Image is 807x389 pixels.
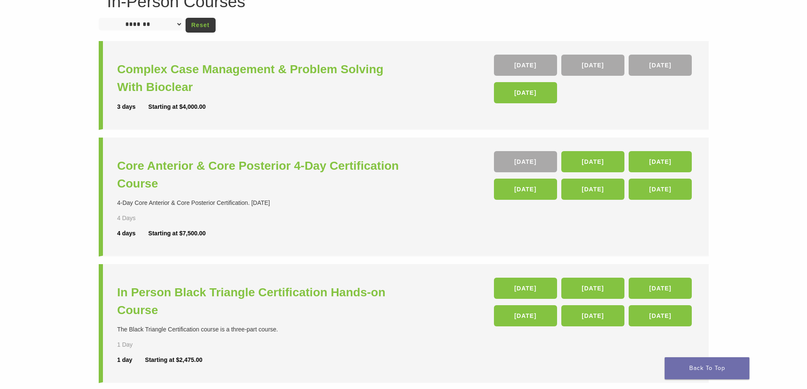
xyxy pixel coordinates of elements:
div: , , , [494,55,694,108]
div: 3 days [117,102,149,111]
a: [DATE] [629,305,692,326]
div: 4 days [117,229,149,238]
a: [DATE] [561,179,624,200]
a: Core Anterior & Core Posterior 4-Day Certification Course [117,157,406,193]
a: Complex Case Management & Problem Solving With Bioclear [117,61,406,96]
a: In Person Black Triangle Certification Hands-on Course [117,284,406,319]
a: [DATE] [629,179,692,200]
div: 1 Day [117,340,161,349]
a: [DATE] [494,151,557,172]
div: Starting at $4,000.00 [148,102,205,111]
a: [DATE] [561,278,624,299]
div: Starting at $2,475.00 [145,356,202,364]
a: [DATE] [561,305,624,326]
a: [DATE] [629,55,692,76]
a: [DATE] [629,151,692,172]
a: Back To Top [665,357,749,379]
div: 1 day [117,356,145,364]
a: [DATE] [494,82,557,103]
a: [DATE] [561,55,624,76]
div: , , , , , [494,151,694,204]
a: [DATE] [494,305,557,326]
a: [DATE] [561,151,624,172]
a: [DATE] [494,278,557,299]
div: The Black Triangle Certification course is a three-part course. [117,325,406,334]
a: Reset [186,18,216,33]
a: [DATE] [494,179,557,200]
a: [DATE] [494,55,557,76]
div: , , , , , [494,278,694,331]
div: Starting at $7,500.00 [148,229,205,238]
a: [DATE] [629,278,692,299]
div: 4 Days [117,214,161,223]
div: 4-Day Core Anterior & Core Posterior Certification. [DATE] [117,199,406,207]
